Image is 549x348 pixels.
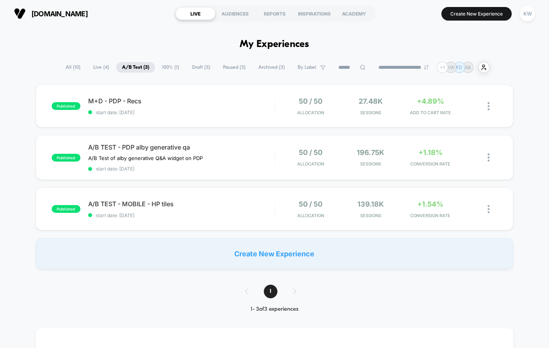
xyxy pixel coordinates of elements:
div: AUDIENCES [215,7,255,20]
span: +4.89% [417,97,444,105]
button: KW [518,6,537,22]
span: Archived ( 3 ) [253,62,291,73]
div: Create New Experience [36,238,513,269]
span: 100% ( 1 ) [156,62,185,73]
span: Sessions [342,161,398,167]
p: FD [456,64,462,70]
span: 196.75k [357,148,384,157]
span: A/B TEST - PDP alby generative qa [88,143,274,151]
span: CONVERSION RATE [403,161,458,167]
span: +1.18% [418,148,443,157]
p: KW [447,64,455,70]
span: 50 / 50 [299,148,322,157]
span: By Label [298,64,316,70]
button: Create New Experience [441,7,512,21]
span: 50 / 50 [299,200,322,208]
img: end [424,65,429,70]
span: Live ( 4 ) [87,62,115,73]
span: A/B TEST - MOBILE - HP tiles [88,200,274,208]
p: AB [465,64,471,70]
img: close [488,205,490,213]
span: Sessions [342,213,398,218]
div: + 1 [437,62,448,73]
div: LIVE [176,7,215,20]
span: 1 [264,285,277,298]
span: Draft ( 3 ) [186,62,216,73]
span: Paused ( 3 ) [217,62,251,73]
span: published [52,154,80,162]
span: 50 / 50 [299,97,322,105]
div: ACADEMY [334,7,374,20]
span: Sessions [342,110,398,115]
span: start date: [DATE] [88,110,274,115]
span: start date: [DATE] [88,212,274,218]
span: Allocation [297,110,324,115]
span: 27.48k [359,97,383,105]
span: +1.54% [417,200,443,208]
img: Visually logo [14,8,26,19]
button: [DOMAIN_NAME] [12,7,90,20]
span: CONVERSION RATE [403,213,458,218]
span: A/B Test ( 3 ) [116,62,155,73]
span: A/B Test of alby generative Q&A widget on PDP [88,155,203,161]
span: published [52,102,80,110]
div: REPORTS [255,7,295,20]
span: ADD TO CART RATE [403,110,458,115]
span: start date: [DATE] [88,166,274,172]
h1: My Experiences [240,39,309,50]
span: All ( 10 ) [60,62,86,73]
span: published [52,205,80,213]
span: M+D - PDP - Recs [88,97,274,105]
img: close [488,102,490,110]
div: INSPIRATIONS [295,7,334,20]
span: [DOMAIN_NAME] [31,10,88,18]
span: 139.18k [357,200,384,208]
img: close [488,153,490,162]
div: KW [520,6,535,21]
div: 1 - 3 of 3 experiences [237,306,312,313]
span: Allocation [297,213,324,218]
span: Allocation [297,161,324,167]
